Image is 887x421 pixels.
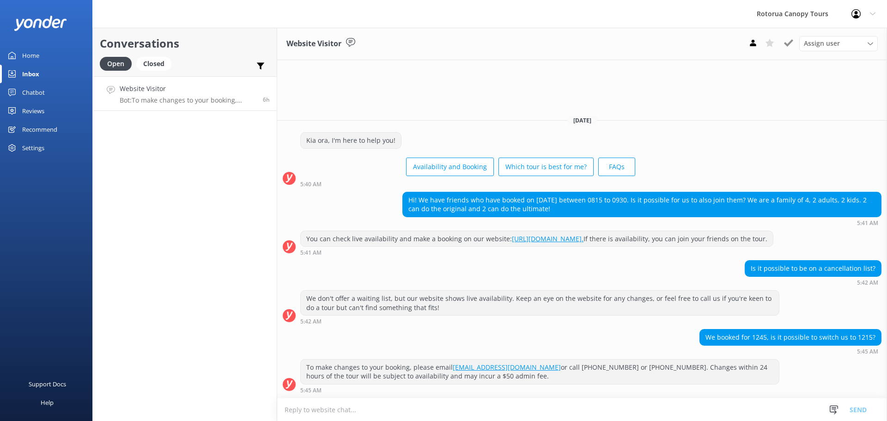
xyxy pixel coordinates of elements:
[14,16,67,31] img: yonder-white-logo.png
[22,65,39,83] div: Inbox
[263,96,270,104] span: Sep 14 2025 05:45am (UTC +12:00) Pacific/Auckland
[300,249,773,256] div: Sep 14 2025 05:41am (UTC +12:00) Pacific/Auckland
[857,220,878,226] strong: 5:41 AM
[745,279,881,286] div: Sep 14 2025 05:42am (UTC +12:00) Pacific/Auckland
[300,319,322,324] strong: 5:42 AM
[22,139,44,157] div: Settings
[22,102,44,120] div: Reviews
[403,192,881,217] div: Hi! We have friends who have booked on [DATE] between 0815 to 0930. Is it possible for us to also...
[745,261,881,276] div: Is it possible to be on a cancellation list?
[699,348,881,354] div: Sep 14 2025 05:45am (UTC +12:00) Pacific/Auckland
[300,318,779,324] div: Sep 14 2025 05:42am (UTC +12:00) Pacific/Auckland
[300,250,322,256] strong: 5:41 AM
[100,35,270,52] h2: Conversations
[512,234,583,243] a: [URL][DOMAIN_NAME].
[301,360,779,384] div: To make changes to your booking, please email or call [PHONE_NUMBER] or [PHONE_NUMBER]. Changes w...
[301,133,401,148] div: Kia ora, I'm here to help you!
[100,58,136,68] a: Open
[41,393,54,412] div: Help
[22,46,39,65] div: Home
[402,220,881,226] div: Sep 14 2025 05:41am (UTC +12:00) Pacific/Auckland
[804,38,840,49] span: Assign user
[22,83,45,102] div: Chatbot
[286,38,341,50] h3: Website Visitor
[857,280,878,286] strong: 5:42 AM
[799,36,878,51] div: Assign User
[100,57,132,71] div: Open
[300,181,635,187] div: Sep 14 2025 05:40am (UTC +12:00) Pacific/Auckland
[857,349,878,354] strong: 5:45 AM
[29,375,66,393] div: Support Docs
[498,158,594,176] button: Which tour is best for me?
[406,158,494,176] button: Availability and Booking
[300,182,322,187] strong: 5:40 AM
[120,96,256,104] p: Bot: To make changes to your booking, please email [EMAIL_ADDRESS][DOMAIN_NAME] or call [PHONE_NU...
[598,158,635,176] button: FAQs
[120,84,256,94] h4: Website Visitor
[700,329,881,345] div: We booked for 1245, is it possible to switch us to 1215?
[300,387,779,393] div: Sep 14 2025 05:45am (UTC +12:00) Pacific/Auckland
[93,76,277,111] a: Website VisitorBot:To make changes to your booking, please email [EMAIL_ADDRESS][DOMAIN_NAME] or ...
[453,363,561,372] a: [EMAIL_ADDRESS][DOMAIN_NAME]
[300,388,322,393] strong: 5:45 AM
[22,120,57,139] div: Recommend
[568,116,597,124] span: [DATE]
[136,58,176,68] a: Closed
[301,291,779,315] div: We don't offer a waiting list, but our website shows live availability. Keep an eye on the websit...
[301,231,773,247] div: You can check live availability and make a booking on our website: If there is availability, you ...
[136,57,171,71] div: Closed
